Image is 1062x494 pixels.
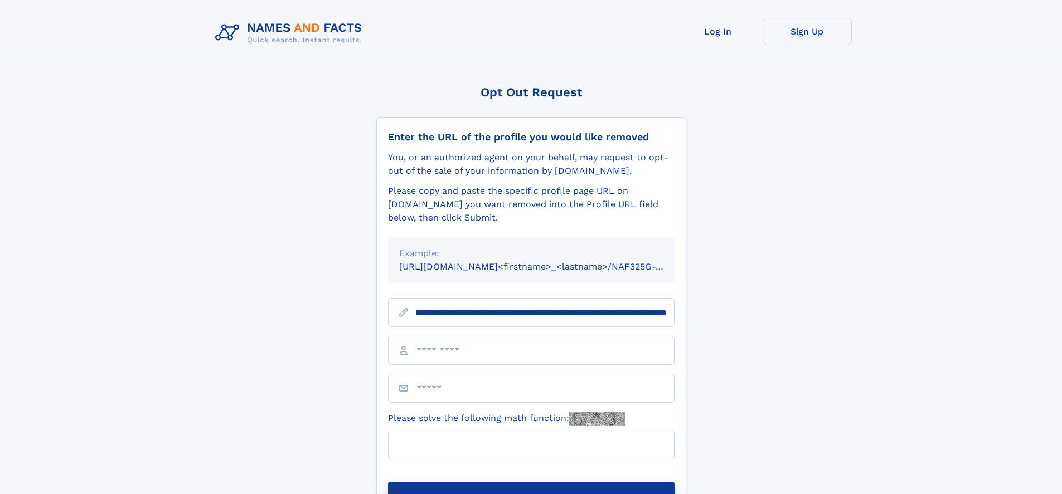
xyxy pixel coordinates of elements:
[388,184,675,224] div: Please copy and paste the specific profile page URL on [DOMAIN_NAME] you want removed into the Pr...
[388,412,625,426] label: Please solve the following math function:
[673,18,763,45] a: Log In
[399,247,663,260] div: Example:
[211,18,371,48] img: Logo Names and Facts
[388,151,675,178] div: You, or an authorized agent on your behalf, may request to opt-out of the sale of your informatio...
[399,261,696,272] small: [URL][DOMAIN_NAME]<firstname>_<lastname>/NAF325G-xxxxxxxx
[388,131,675,143] div: Enter the URL of the profile you would like removed
[376,85,686,99] div: Opt Out Request
[763,18,852,45] a: Sign Up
